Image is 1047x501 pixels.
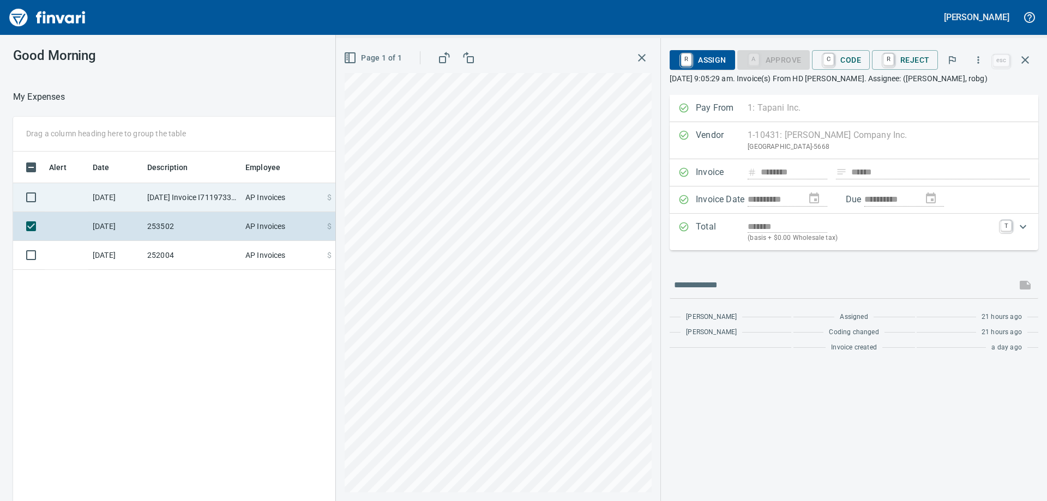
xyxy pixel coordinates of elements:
button: CCode [812,50,870,70]
span: Alert [49,161,81,174]
td: AP Invoices [241,212,323,241]
span: Date [93,161,124,174]
span: Date [93,161,110,174]
p: My Expenses [13,90,65,104]
span: Alert [49,161,67,174]
td: 253502 [143,212,241,241]
td: [DATE] Invoice I7119733 from [PERSON_NAME] Company Inc. (1-10431) [143,183,241,212]
a: T [1001,220,1012,231]
p: Total [696,220,748,244]
span: $ [327,192,332,203]
span: Description [147,161,188,174]
button: Page 1 of 1 [341,48,406,68]
div: Coding Required [737,55,810,64]
span: Amount [331,161,373,174]
span: Page 1 of 1 [346,51,402,65]
span: Invoice created [831,342,877,353]
span: $ [327,250,332,261]
span: Employee [245,161,280,174]
span: [PERSON_NAME] [686,327,737,338]
img: Finvari [7,4,88,31]
h5: [PERSON_NAME] [944,11,1009,23]
span: [PERSON_NAME] [686,312,737,323]
span: $ [327,221,332,232]
button: More [966,48,990,72]
td: 252004 [143,241,241,270]
span: a day ago [991,342,1022,353]
p: Drag a column heading here to group the table [26,128,186,139]
a: C [823,53,834,65]
span: This records your message into the invoice and notifies anyone mentioned [1012,272,1038,298]
span: Coding changed [829,327,878,338]
span: Code [821,51,861,69]
a: R [883,53,894,65]
span: Employee [245,161,294,174]
td: [DATE] [88,212,143,241]
button: [PERSON_NAME] [941,9,1012,26]
span: Reject [881,51,929,69]
span: Assigned [840,312,868,323]
button: RReject [872,50,938,70]
span: 21 hours ago [982,312,1022,323]
p: (basis + $0.00 Wholesale tax) [748,233,994,244]
span: 21 hours ago [982,327,1022,338]
span: Assign [678,51,726,69]
h3: Good Morning [13,48,245,63]
button: Flag [940,48,964,72]
span: Description [147,161,202,174]
span: Close invoice [990,47,1038,73]
a: R [681,53,691,65]
p: [DATE] 9:05:29 am. Invoice(s) From HD [PERSON_NAME]. Assignee: ([PERSON_NAME], robg) [670,73,1038,84]
div: Expand [670,214,1038,250]
nav: breadcrumb [13,90,65,104]
td: [DATE] [88,241,143,270]
a: esc [993,55,1009,67]
td: [DATE] [88,183,143,212]
button: RAssign [670,50,735,70]
td: AP Invoices [241,183,323,212]
td: AP Invoices [241,241,323,270]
